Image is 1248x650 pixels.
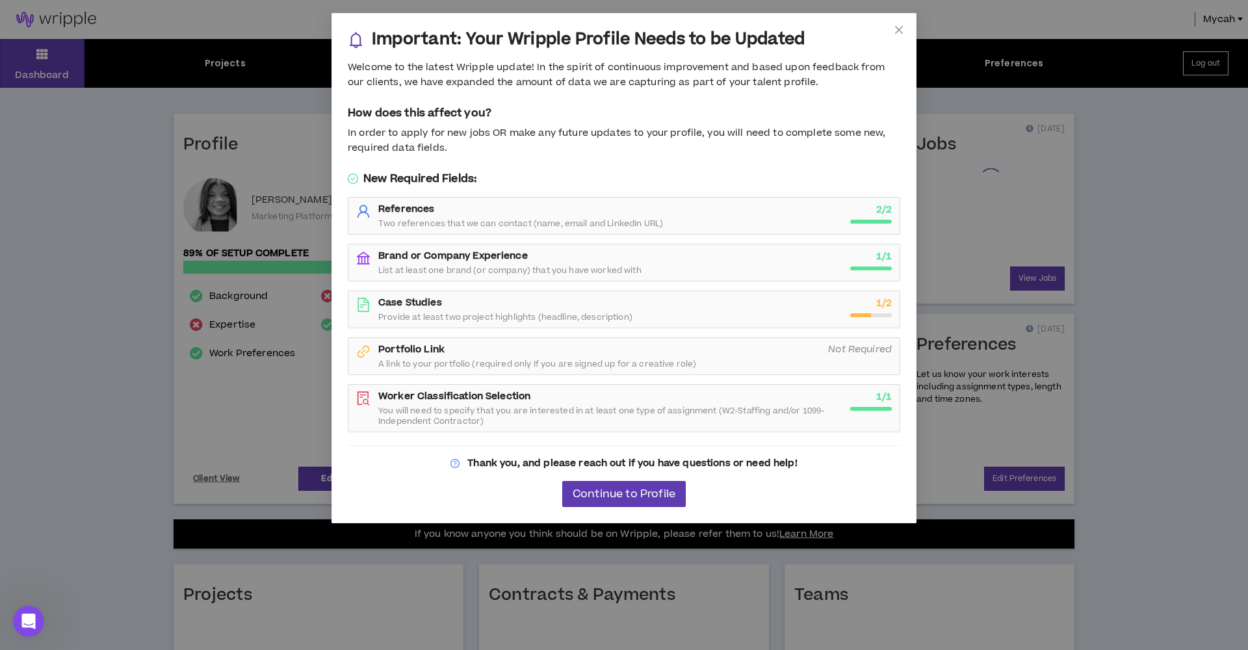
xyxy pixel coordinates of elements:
span: file-text [356,298,370,312]
strong: 1 / 2 [876,296,892,310]
iframe: Intercom live chat [13,606,44,637]
strong: Portfolio Link [378,343,445,356]
h3: Important: Your Wripple Profile Needs to be Updated [372,29,805,50]
div: In order to apply for new jobs OR make any future updates to your profile, you will need to compl... [348,126,900,155]
strong: 1 / 1 [876,250,892,263]
span: bell [348,32,364,48]
span: Two references that we can contact (name, email and LinkedIn URL) [378,218,663,229]
button: Continue to Profile [562,481,686,507]
span: A link to your portfolio (required only If you are signed up for a creative role) [378,359,696,369]
strong: Worker Classification Selection [378,389,530,403]
span: user [356,204,370,218]
span: check-circle [348,174,358,184]
span: Provide at least two project highlights (headline, description) [378,312,632,322]
strong: References [378,202,434,216]
strong: 2 / 2 [876,203,892,216]
span: question-circle [450,459,460,468]
i: Not Required [828,343,892,356]
h5: New Required Fields: [348,171,900,187]
strong: 1 / 1 [876,390,892,404]
span: close [894,25,904,35]
h5: How does this affect you? [348,105,900,121]
span: link [356,344,370,359]
strong: Case Studies [378,296,442,309]
strong: Brand or Company Experience [378,249,528,263]
span: file-search [356,391,370,406]
span: Continue to Profile [573,488,675,500]
div: Welcome to the latest Wripple update! In the spirit of continuous improvement and based upon feed... [348,60,900,90]
span: You will need to specify that you are interested in at least one type of assignment (W2-Staffing ... [378,406,842,426]
button: Close [881,13,916,48]
span: bank [356,251,370,265]
span: List at least one brand (or company) that you have worked with [378,265,642,276]
strong: Thank you, and please reach out if you have questions or need help! [467,456,797,470]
